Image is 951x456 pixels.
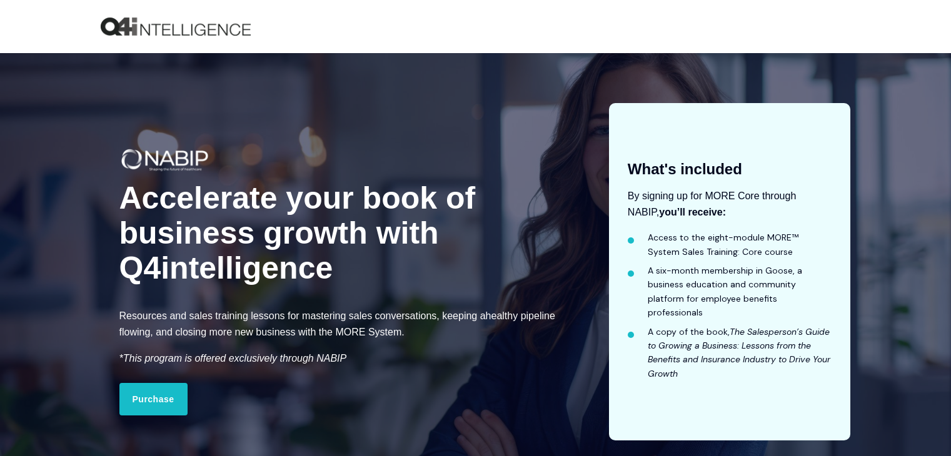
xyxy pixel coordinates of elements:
[119,147,211,174] img: NABIP_Logos_Logo 1_White-1
[119,383,188,415] a: Purchase
[119,353,347,364] em: *This program is offered exclusively through NABIP
[119,181,578,285] div: Accelerate your book of business growth with Q4intelligence
[648,325,832,381] li: A copy of the book,
[648,230,832,259] li: Access to the eight-module MORE™ System Sales Training: Core course
[101,17,251,36] a: Back to Home
[101,17,251,36] img: Q4intelligence, LLC logo
[659,207,726,217] strong: you’ll receive:
[119,308,578,340] p: Resources and sales training lessons for mastering sales conversations, keeping a
[119,310,555,337] span: healthy pipeline flowing, and closing more new business with the MORE System.
[648,326,830,379] em: The Salesperson’s Guide to Growing a Business: Lessons from the Benefits and Insurance Industry t...
[648,264,832,320] li: A six-month membership in Goose, a business education and community platform for employee benefit...
[628,163,742,176] div: What's included
[628,188,832,221] p: By signing up for MORE Core through NABIP,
